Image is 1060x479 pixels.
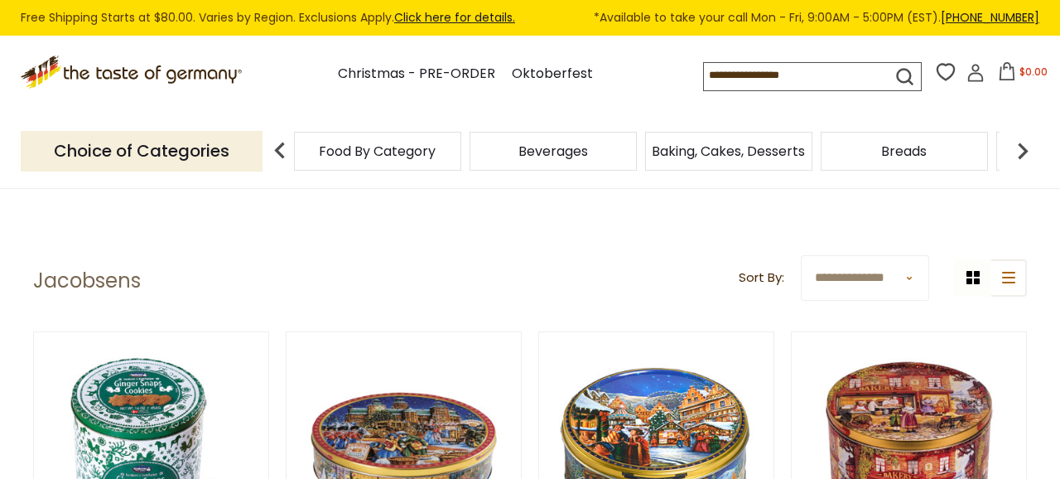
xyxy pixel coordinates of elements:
[941,9,1039,26] a: [PHONE_NUMBER]
[21,131,263,172] p: Choice of Categories
[1006,134,1039,167] img: next arrow
[518,145,588,157] a: Beverages
[338,63,495,85] a: Christmas - PRE-ORDER
[594,8,1039,27] span: *Available to take your call Mon - Fri, 9:00AM - 5:00PM (EST).
[652,145,805,157] a: Baking, Cakes, Desserts
[881,145,927,157] a: Breads
[512,63,593,85] a: Oktoberfest
[21,8,1039,27] div: Free Shipping Starts at $80.00. Varies by Region. Exclusions Apply.
[739,268,784,288] label: Sort By:
[394,9,515,26] a: Click here for details.
[33,269,141,293] h1: Jacobsens
[263,134,296,167] img: previous arrow
[988,62,1058,87] button: $0.00
[319,145,436,157] a: Food By Category
[1019,65,1048,79] span: $0.00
